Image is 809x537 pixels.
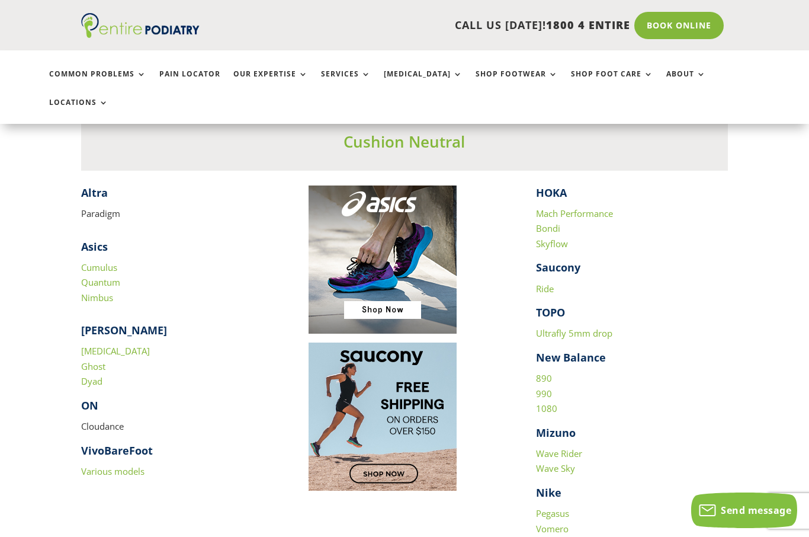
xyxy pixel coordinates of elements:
[159,70,220,95] a: Pain Locator
[536,388,552,399] a: 990
[81,186,108,200] strong: Altra
[81,443,153,458] strong: VivoBareFoot
[536,327,612,339] a: Ultrafly 5mm drop
[536,372,552,384] a: 890
[721,504,791,517] span: Send message
[81,323,167,337] strong: [PERSON_NAME]
[81,419,273,443] p: Cloudance
[81,13,200,38] img: logo (1)
[536,186,567,200] strong: HOKA
[49,98,108,124] a: Locations
[536,402,557,414] a: 1080
[81,239,108,254] strong: Asics
[571,70,653,95] a: Shop Foot Care
[81,28,200,40] a: Entire Podiatry
[536,305,565,319] strong: TOPO
[536,238,568,250] a: Skyflow
[384,70,463,95] a: [MEDICAL_DATA]
[634,12,724,39] a: Book Online
[536,462,575,474] a: Wave Sky
[536,426,576,440] strong: Mizuno
[81,465,145,477] a: Various models
[233,70,308,95] a: Our Expertise
[666,70,706,95] a: About
[321,70,371,95] a: Services
[81,375,102,387] a: Dyad
[81,206,273,222] p: Paradigm
[309,186,457,334] img: Image to click to buy ASIC shoes online
[536,350,606,365] strong: New Balance
[536,207,613,219] a: Mach Performance
[81,276,120,288] a: Quantum
[81,186,273,206] h4: ​
[536,447,582,459] a: Wave Rider
[81,360,105,372] a: Ghost
[81,131,728,158] h3: Cushion Neutral
[536,222,560,234] a: Bondi
[691,493,797,528] button: Send message
[81,398,98,413] strong: ON
[49,70,146,95] a: Common Problems
[536,523,569,535] a: Vomero
[81,261,117,273] a: Cumulus
[228,18,630,33] p: CALL US [DATE]!
[546,18,630,32] span: 1800 4 ENTIRE
[536,283,554,295] a: Ride
[536,485,561,500] strong: Nike
[81,292,113,303] a: Nimbus
[476,70,558,95] a: Shop Footwear
[81,345,150,357] a: [MEDICAL_DATA]
[536,507,569,519] a: Pegasus
[536,260,580,274] strong: Saucony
